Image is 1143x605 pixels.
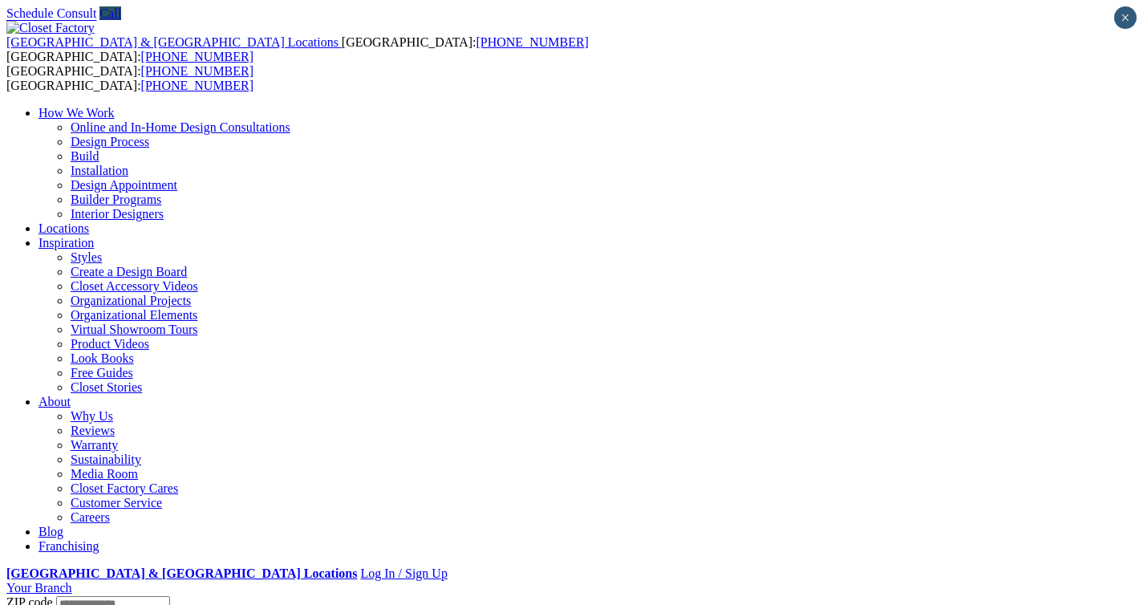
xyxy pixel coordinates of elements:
[6,35,338,49] span: [GEOGRAPHIC_DATA] & [GEOGRAPHIC_DATA] Locations
[71,453,141,466] a: Sustainability
[71,510,110,524] a: Careers
[39,525,63,538] a: Blog
[71,265,187,278] a: Create a Design Board
[71,496,162,510] a: Customer Service
[71,366,133,380] a: Free Guides
[71,149,99,163] a: Build
[141,79,253,92] a: [PHONE_NUMBER]
[71,294,191,307] a: Organizational Projects
[6,581,71,595] a: Your Branch
[71,207,164,221] a: Interior Designers
[6,35,342,49] a: [GEOGRAPHIC_DATA] & [GEOGRAPHIC_DATA] Locations
[141,64,253,78] a: [PHONE_NUMBER]
[71,424,115,437] a: Reviews
[39,539,99,553] a: Franchising
[6,21,95,35] img: Closet Factory
[71,409,113,423] a: Why Us
[141,50,253,63] a: [PHONE_NUMBER]
[71,250,102,264] a: Styles
[71,438,118,452] a: Warranty
[6,35,589,63] span: [GEOGRAPHIC_DATA]: [GEOGRAPHIC_DATA]:
[6,6,96,20] a: Schedule Consult
[71,279,198,293] a: Closet Accessory Videos
[71,164,128,177] a: Installation
[6,566,357,580] a: [GEOGRAPHIC_DATA] & [GEOGRAPHIC_DATA] Locations
[71,380,142,394] a: Closet Stories
[71,481,178,495] a: Closet Factory Cares
[71,135,149,148] a: Design Process
[71,178,177,192] a: Design Appointment
[1114,6,1137,29] button: Close
[71,351,134,365] a: Look Books
[39,395,71,408] a: About
[39,221,89,235] a: Locations
[71,467,138,481] a: Media Room
[6,64,253,92] span: [GEOGRAPHIC_DATA]: [GEOGRAPHIC_DATA]:
[39,236,94,250] a: Inspiration
[360,566,447,580] a: Log In / Sign Up
[71,323,198,336] a: Virtual Showroom Tours
[99,6,121,20] a: Call
[71,337,149,351] a: Product Videos
[39,106,115,120] a: How We Work
[476,35,588,49] a: [PHONE_NUMBER]
[71,308,197,322] a: Organizational Elements
[71,120,290,134] a: Online and In-Home Design Consultations
[71,193,161,206] a: Builder Programs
